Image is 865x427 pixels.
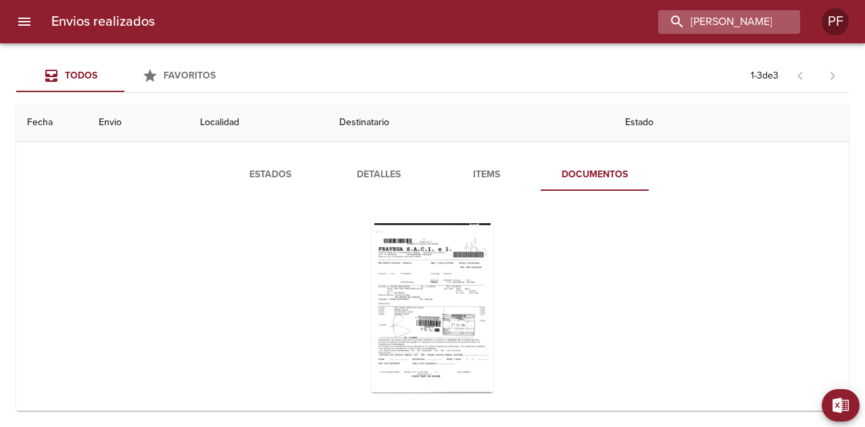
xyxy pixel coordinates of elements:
th: Fecha [16,104,88,142]
p: 1 - 3 de 3 [751,69,778,83]
button: menu [8,5,41,38]
span: Estados [224,166,316,183]
input: buscar [658,10,777,34]
div: Tabs Envios [16,60,232,92]
div: Tabs detalle de guia [216,158,649,191]
span: Detalles [332,166,424,183]
div: PF [822,8,849,35]
span: Items [441,166,533,183]
th: Localidad [189,104,328,142]
th: Destinatario [328,104,614,142]
button: Exportar Excel [822,389,860,422]
th: Envio [88,104,189,142]
div: Abrir información de usuario [822,8,849,35]
span: Documentos [549,166,641,183]
span: Favoritos [164,70,216,81]
th: Estado [614,104,849,142]
h6: Envios realizados [51,11,155,32]
div: Arir imagen [372,223,493,392]
span: Todos [65,70,97,81]
span: Pagina siguiente [816,60,849,92]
